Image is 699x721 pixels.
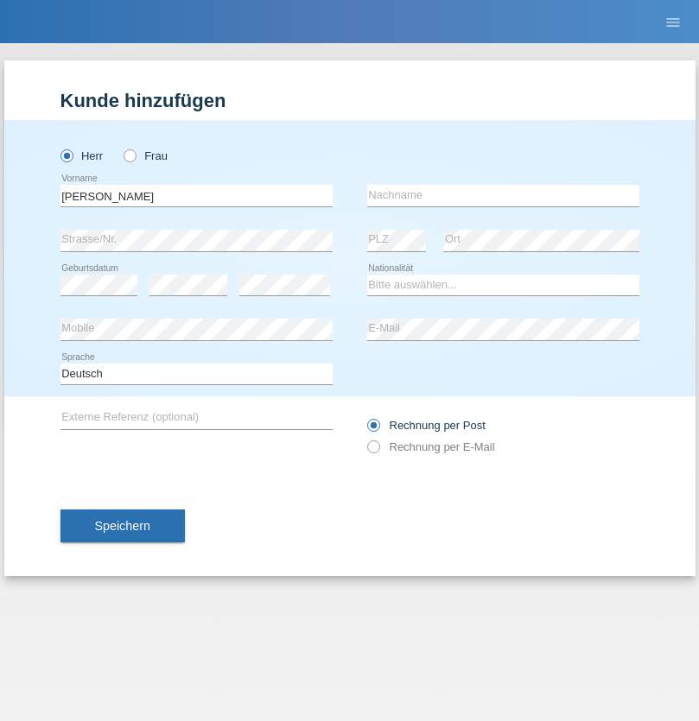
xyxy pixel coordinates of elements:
[60,90,639,111] h1: Kunde hinzufügen
[60,149,104,162] label: Herr
[367,419,486,432] label: Rechnung per Post
[664,14,682,31] i: menu
[60,509,185,542] button: Speichern
[367,440,495,453] label: Rechnung per E-Mail
[124,149,168,162] label: Frau
[60,149,72,161] input: Herr
[656,16,690,27] a: menu
[95,519,150,533] span: Speichern
[124,149,135,161] input: Frau
[367,419,378,440] input: Rechnung per Post
[367,440,378,462] input: Rechnung per E-Mail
